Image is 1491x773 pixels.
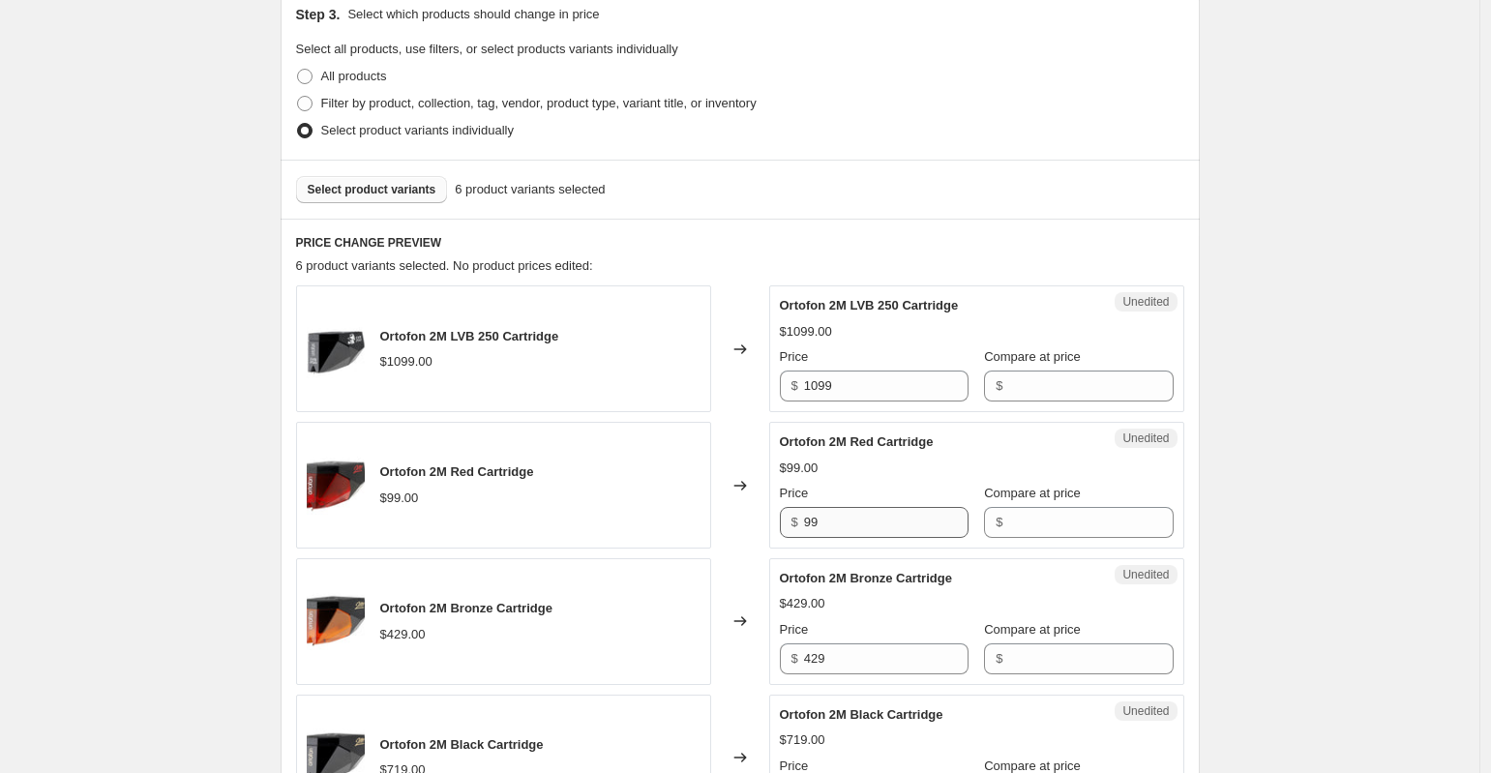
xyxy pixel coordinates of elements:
h2: Step 3. [296,5,341,24]
span: Select all products, use filters, or select products variants individually [296,42,678,56]
h6: PRICE CHANGE PREVIEW [296,235,1184,251]
span: Unedited [1122,567,1169,582]
span: Ortofon 2M Bronze Cartridge [380,601,552,615]
span: Unedited [1122,431,1169,446]
img: 2m_black-lvb250_80x.jpg [307,320,365,378]
span: Compare at price [984,486,1081,500]
span: Price [780,622,809,637]
span: Select product variants [308,182,436,197]
span: Compare at price [984,758,1081,773]
span: Ortofon 2M LVB 250 Cartridge [780,298,959,312]
div: $429.00 [780,594,825,613]
div: $719.00 [780,730,825,750]
span: Price [780,486,809,500]
div: $1099.00 [780,322,832,342]
div: $429.00 [380,625,426,644]
div: $99.00 [780,459,819,478]
img: 2MRed_b1ec1df0-1681-41a1-861a-a96c94e4679d_80x.jpg [307,457,365,515]
span: $ [791,515,798,529]
span: $ [791,651,798,666]
span: Price [780,758,809,773]
button: Select product variants [296,176,448,203]
span: Ortofon 2M Bronze Cartridge [780,571,952,585]
span: Ortofon 2M LVB 250 Cartridge [380,329,559,343]
div: $1099.00 [380,352,432,372]
p: Select which products should change in price [347,5,599,24]
span: Unedited [1122,294,1169,310]
span: Ortofon 2M Black Cartridge [380,737,544,752]
span: Ortofon 2M Red Cartridge [780,434,934,449]
span: Price [780,349,809,364]
span: 6 product variants selected. No product prices edited: [296,258,593,273]
span: Ortofon 2M Red Cartridge [380,464,534,479]
span: $ [791,378,798,393]
span: Compare at price [984,622,1081,637]
span: $ [996,515,1002,529]
span: Ortofon 2M Black Cartridge [780,707,943,722]
img: 2MBronze_be01b847-b165-4ab5-8a6f-85baf5c80c0b_80x.jpg [307,592,365,650]
span: Select product variants individually [321,123,514,137]
span: $ [996,651,1002,666]
span: $ [996,378,1002,393]
span: Filter by product, collection, tag, vendor, product type, variant title, or inventory [321,96,757,110]
span: Compare at price [984,349,1081,364]
span: 6 product variants selected [455,180,605,199]
span: Unedited [1122,703,1169,719]
span: All products [321,69,387,83]
div: $99.00 [380,489,419,508]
